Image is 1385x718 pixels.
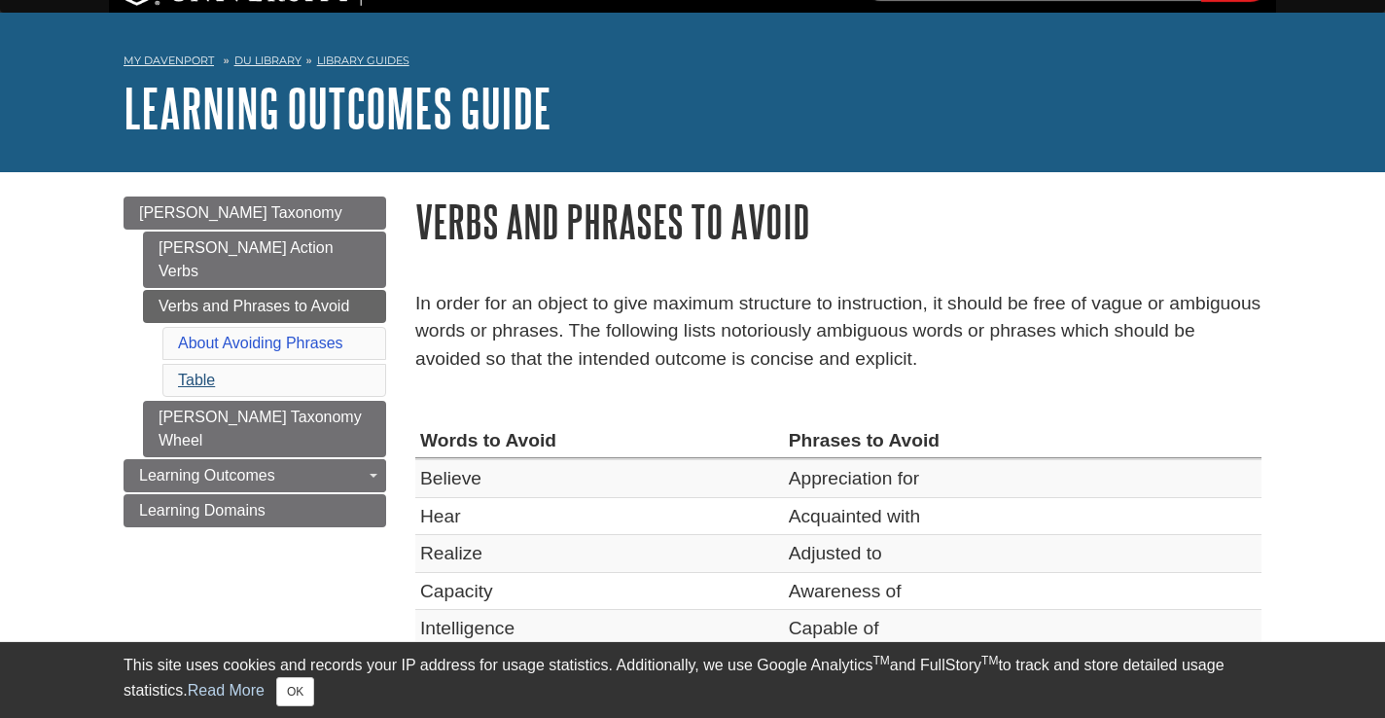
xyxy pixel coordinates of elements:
td: Intelligence [415,610,784,647]
a: My Davenport [124,53,214,69]
th: Phrases to Avoid [784,422,1261,459]
a: Learning Outcomes Guide [124,78,551,138]
td: Hear [415,497,784,534]
sup: TM [981,654,998,667]
td: Appreciation for [784,459,1261,497]
a: [PERSON_NAME] Action Verbs [143,232,386,288]
th: Words to Avoid [415,422,784,459]
td: Believe [415,459,784,497]
td: Capacity [415,572,784,609]
td: Realize [415,535,784,572]
div: This site uses cookies and records your IP address for usage statistics. Additionally, we use Goo... [124,654,1261,706]
a: [PERSON_NAME] Taxonomy [124,197,386,230]
div: Guide Page Menu [124,197,386,527]
a: Table [178,372,215,388]
a: About Avoiding Phrases [178,335,343,351]
p: In order for an object to give maximum structure to instruction, it should be free of vague or am... [415,290,1261,374]
nav: breadcrumb [124,48,1261,79]
span: Learning Domains [139,502,266,519]
td: Adjusted to [784,535,1261,572]
a: Learning Outcomes [124,459,386,492]
a: [PERSON_NAME] Taxonomy Wheel [143,401,386,457]
a: Learning Domains [124,494,386,527]
a: DU Library [234,54,302,67]
span: Learning Outcomes [139,467,275,484]
td: Awareness of [784,572,1261,609]
h1: Verbs and Phrases to Avoid [415,197,1261,246]
button: Close [276,677,314,706]
a: Library Guides [317,54,409,67]
a: Read More [188,682,265,699]
a: Verbs and Phrases to Avoid [143,290,386,323]
td: Acquainted with [784,497,1261,534]
sup: TM [872,654,889,667]
td: Capable of [784,610,1261,647]
span: [PERSON_NAME] Taxonomy [139,204,342,221]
